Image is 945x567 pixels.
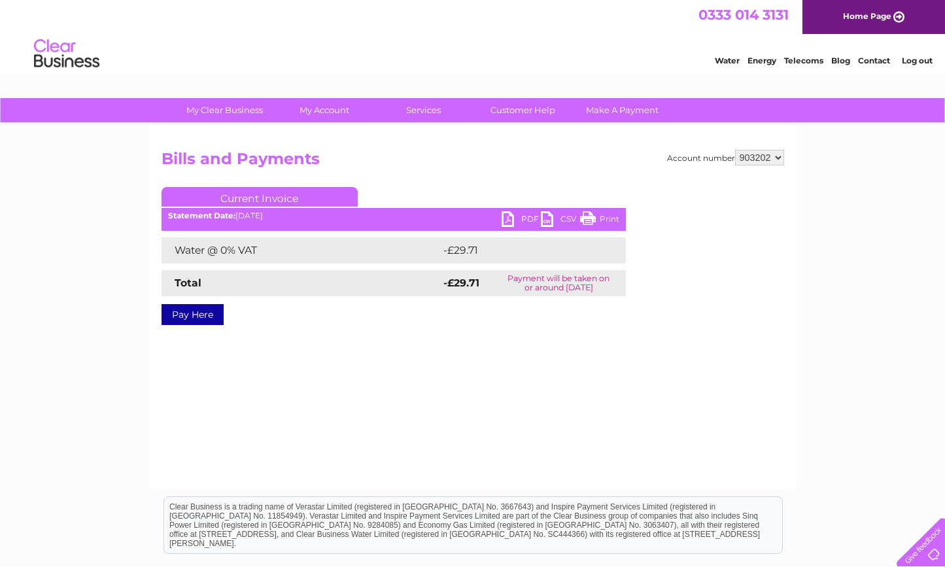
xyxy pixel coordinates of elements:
a: Contact [858,56,890,65]
div: [DATE] [162,211,626,220]
a: Make A Payment [568,98,676,122]
a: Water [715,56,740,65]
a: Blog [831,56,850,65]
a: Log out [902,56,933,65]
h2: Bills and Payments [162,150,784,175]
div: Clear Business is a trading name of Verastar Limited (registered in [GEOGRAPHIC_DATA] No. 3667643... [164,7,782,63]
td: Water @ 0% VAT [162,237,440,264]
a: Current Invoice [162,187,358,207]
a: Telecoms [784,56,823,65]
a: Print [580,211,619,230]
strong: -£29.71 [443,277,479,289]
td: -£29.71 [440,237,600,264]
a: Services [369,98,477,122]
b: Statement Date: [168,211,235,220]
strong: Total [175,277,201,289]
a: Energy [747,56,776,65]
a: 0333 014 3131 [698,7,789,23]
a: Customer Help [469,98,577,122]
td: Payment will be taken on or around [DATE] [492,270,625,296]
a: My Clear Business [171,98,279,122]
img: logo.png [33,34,100,74]
div: Account number [667,150,784,165]
a: My Account [270,98,378,122]
a: PDF [502,211,541,230]
a: Pay Here [162,304,224,325]
a: CSV [541,211,580,230]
